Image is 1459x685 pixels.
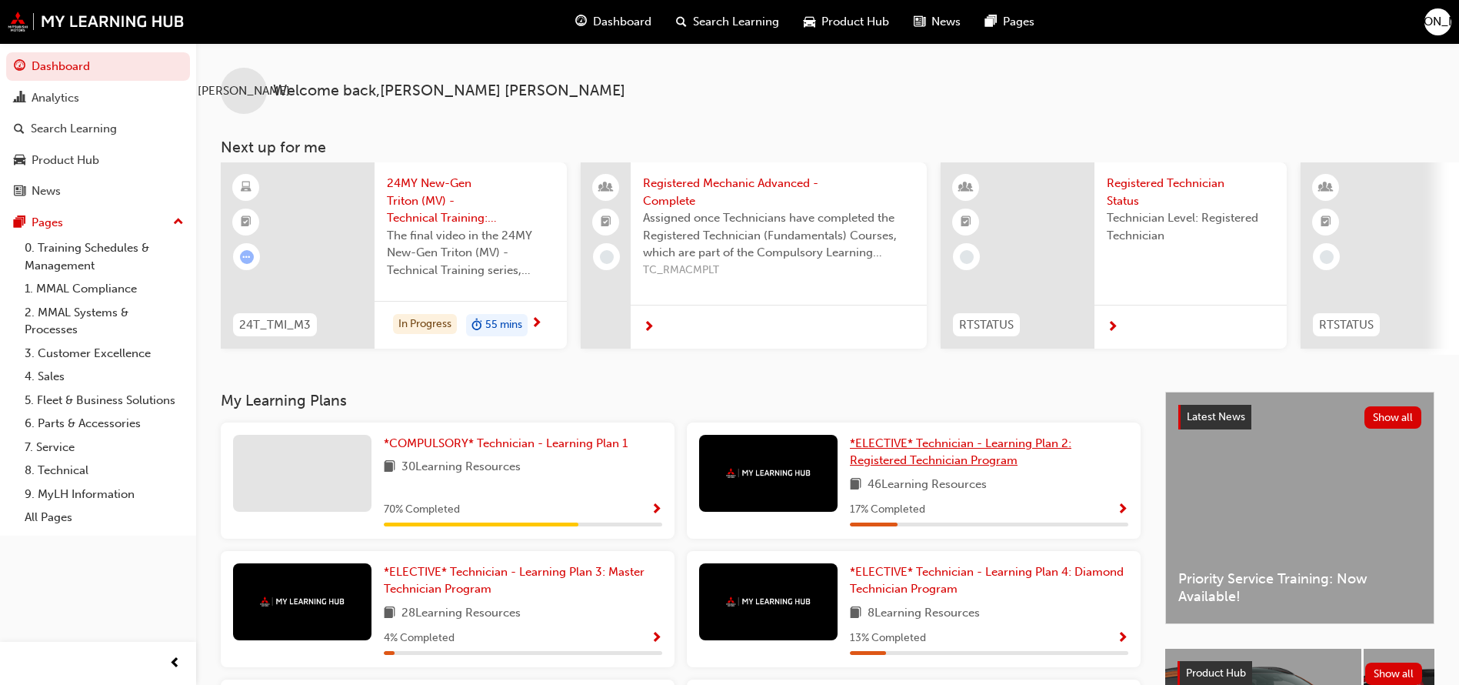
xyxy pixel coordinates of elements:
button: Show Progress [1117,629,1128,648]
span: learningResourceType_INSTRUCTOR_LED-icon [961,178,971,198]
span: learningResourceType_ELEARNING-icon [241,178,251,198]
span: 4 % Completed [384,630,455,647]
a: Analytics [6,84,190,112]
span: pages-icon [985,12,997,32]
span: News [931,13,961,31]
span: search-icon [14,122,25,136]
span: pages-icon [14,216,25,230]
span: learningRecordVerb_ATTEMPT-icon [240,250,254,264]
span: Assigned once Technicians have completed the Registered Technician (Fundamentals) Courses, which ... [643,209,914,262]
a: Latest NewsShow allPriority Service Training: Now Available! [1165,392,1434,624]
h3: My Learning Plans [221,392,1141,409]
span: guage-icon [14,60,25,74]
span: Priority Service Training: Now Available! [1178,570,1421,605]
a: Product Hub [6,146,190,175]
span: booktick-icon [601,212,611,232]
a: news-iconNews [901,6,973,38]
span: 24T_TMI_M3 [239,316,311,334]
a: Latest NewsShow all [1178,405,1421,429]
span: RTSTATUS [959,316,1014,334]
div: Pages [32,214,63,232]
div: Search Learning [31,120,117,138]
span: 28 Learning Resources [401,604,521,623]
span: Show Progress [1117,503,1128,517]
button: Show all [1365,663,1423,685]
span: *ELECTIVE* Technician - Learning Plan 4: Diamond Technician Program [850,565,1124,596]
a: *ELECTIVE* Technician - Learning Plan 4: Diamond Technician Program [850,563,1128,598]
span: learningRecordVerb_NONE-icon [600,250,614,264]
span: next-icon [1107,321,1118,335]
span: Registered Mechanic Advanced - Complete [643,175,914,209]
a: News [6,177,190,205]
span: Registered Technician Status [1107,175,1274,209]
span: next-icon [643,321,655,335]
a: 24T_TMI_M324MY New-Gen Triton (MV) - Technical Training: Video 3 of 3The final video in the 24MY ... [221,162,567,349]
a: search-iconSearch Learning [664,6,791,38]
button: [PERSON_NAME] [1424,8,1451,35]
span: 8 Learning Resources [868,604,980,623]
span: *ELECTIVE* Technician - Learning Plan 2: Registered Technician Program [850,436,1071,468]
a: 3. Customer Excellence [18,342,190,366]
img: mmal [726,468,811,478]
span: 24MY New-Gen Triton (MV) - Technical Training: Video 3 of 3 [387,175,555,227]
span: Show Progress [651,503,662,517]
a: 6. Parts & Accessories [18,412,190,436]
span: Technician Level: Registered Technician [1107,209,1274,244]
h3: Next up for me [196,139,1459,156]
a: *ELECTIVE* Technician - Learning Plan 3: Master Technician Program [384,563,662,598]
a: 1. MMAL Compliance [18,277,190,301]
a: 2. MMAL Systems & Processes [18,301,190,342]
a: pages-iconPages [973,6,1047,38]
span: Product Hub [821,13,889,31]
div: News [32,182,61,200]
span: 70 % Completed [384,501,460,519]
a: *ELECTIVE* Technician - Learning Plan 2: Registered Technician Program [850,435,1128,469]
a: Search Learning [6,115,190,143]
span: book-icon [384,604,395,623]
span: book-icon [850,604,861,623]
button: Show Progress [1117,500,1128,520]
a: RTSTATUSRegistered Technician StatusTechnician Level: Registered Technician [941,162,1287,349]
span: news-icon [914,12,925,32]
button: Show all [1364,406,1422,429]
span: car-icon [14,154,25,168]
span: book-icon [384,458,395,477]
span: Latest News [1187,410,1245,423]
a: 8. Technical [18,459,190,483]
a: 4. Sales [18,365,190,389]
div: In Progress [393,314,457,335]
span: The final video in the 24MY New-Gen Triton (MV) - Technical Training series, covering: AS&G; Stee... [387,227,555,279]
a: All Pages [18,506,190,530]
span: [PERSON_NAME] [198,82,290,100]
span: guage-icon [575,12,587,32]
button: Show Progress [651,629,662,648]
a: guage-iconDashboard [563,6,664,38]
span: 46 Learning Resources [868,476,987,495]
a: 9. MyLH Information [18,483,190,506]
div: Product Hub [32,152,99,169]
span: prev-icon [169,654,181,673]
button: DashboardAnalyticsSearch LearningProduct HubNews [6,49,190,209]
a: Dashboard [6,52,190,81]
span: learningRecordVerb_NONE-icon [960,250,974,264]
span: next-icon [531,317,542,331]
span: learningResourceType_INSTRUCTOR_LED-icon [1321,178,1331,198]
span: *COMPULSORY* Technician - Learning Plan 1 [384,436,628,450]
span: search-icon [676,12,687,32]
button: Pages [6,209,190,237]
span: Pages [1003,13,1034,31]
span: up-icon [173,212,184,232]
img: mmal [8,12,185,32]
span: chart-icon [14,92,25,105]
span: news-icon [14,185,25,199]
span: RTSTATUS [1319,316,1374,334]
span: Dashboard [593,13,651,31]
span: booktick-icon [1321,212,1331,232]
a: Registered Mechanic Advanced - CompleteAssigned once Technicians have completed the Registered Te... [581,162,927,349]
span: Welcome back , [PERSON_NAME] [PERSON_NAME] [273,82,625,100]
span: duration-icon [471,316,482,336]
span: Show Progress [651,632,662,646]
a: *COMPULSORY* Technician - Learning Plan 1 [384,435,634,453]
a: 0. Training Schedules & Management [18,236,190,277]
